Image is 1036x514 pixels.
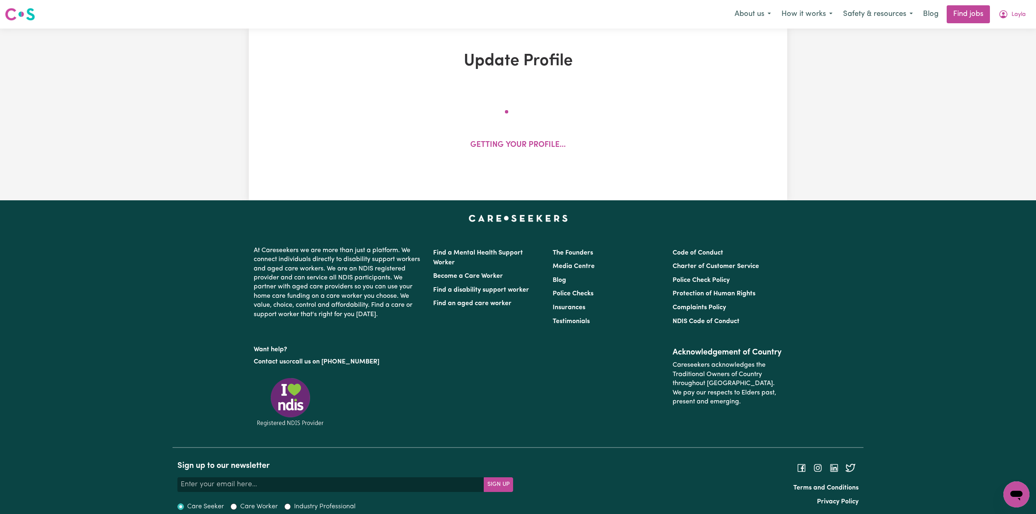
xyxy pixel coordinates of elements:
[433,300,511,307] a: Find an aged care worker
[433,287,529,293] a: Find a disability support worker
[294,502,356,512] label: Industry Professional
[553,277,566,284] a: Blog
[793,485,859,491] a: Terms and Conditions
[553,304,585,311] a: Insurances
[993,6,1031,23] button: My Account
[673,304,726,311] a: Complaints Policy
[553,290,593,297] a: Police Checks
[5,5,35,24] a: Careseekers logo
[1012,10,1026,19] span: Layla
[254,377,327,428] img: Registered NDIS provider
[254,243,423,322] p: At Careseekers we are more than just a platform. We connect individuals directly to disability su...
[187,502,224,512] label: Care Seeker
[469,215,568,222] a: Careseekers home page
[673,250,723,256] a: Code of Conduct
[813,465,823,471] a: Follow Careseekers on Instagram
[5,7,35,22] img: Careseekers logo
[673,318,739,325] a: NDIS Code of Conduct
[240,502,278,512] label: Care Worker
[673,290,755,297] a: Protection of Human Rights
[553,250,593,256] a: The Founders
[343,51,693,71] h1: Update Profile
[433,250,523,266] a: Find a Mental Health Support Worker
[829,465,839,471] a: Follow Careseekers on LinkedIn
[177,477,484,492] input: Enter your email here...
[729,6,776,23] button: About us
[673,357,782,410] p: Careseekers acknowledges the Traditional Owners of Country throughout [GEOGRAPHIC_DATA]. We pay o...
[254,354,423,370] p: or
[797,465,806,471] a: Follow Careseekers on Facebook
[776,6,838,23] button: How it works
[846,465,855,471] a: Follow Careseekers on Twitter
[817,498,859,505] a: Privacy Policy
[673,277,730,284] a: Police Check Policy
[553,318,590,325] a: Testimonials
[1003,481,1029,507] iframe: Button to launch messaging window
[177,461,513,471] h2: Sign up to our newsletter
[838,6,918,23] button: Safety & resources
[254,359,286,365] a: Contact us
[433,273,503,279] a: Become a Care Worker
[254,342,423,354] p: Want help?
[918,5,943,23] a: Blog
[553,263,595,270] a: Media Centre
[470,140,566,151] p: Getting your profile...
[673,263,759,270] a: Charter of Customer Service
[484,477,513,492] button: Subscribe
[673,348,782,357] h2: Acknowledgement of Country
[947,5,990,23] a: Find jobs
[292,359,379,365] a: call us on [PHONE_NUMBER]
